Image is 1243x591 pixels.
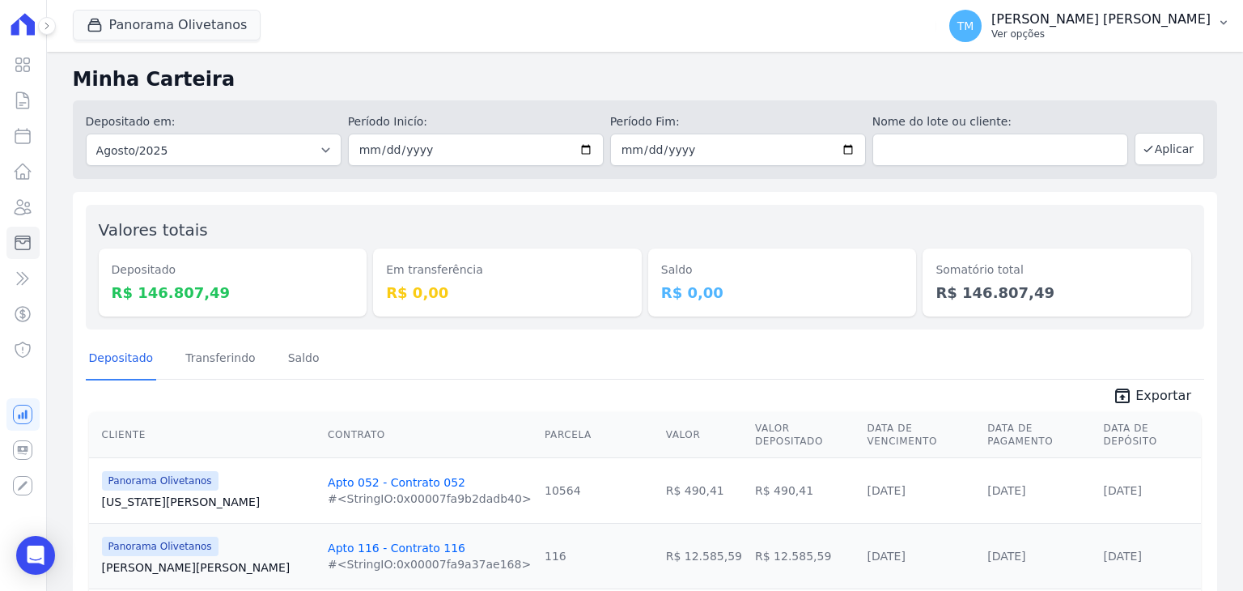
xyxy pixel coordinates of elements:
dd: R$ 146.807,49 [935,282,1178,304]
dd: R$ 146.807,49 [112,282,354,304]
label: Nome do lote ou cliente: [872,113,1128,130]
a: Saldo [285,338,323,381]
a: [US_STATE][PERSON_NAME] [102,494,315,510]
a: Depositado [86,338,157,381]
label: Período Inicío: [348,113,604,130]
a: Apto 116 - Contrato 116 [328,542,465,555]
a: [PERSON_NAME][PERSON_NAME] [102,559,315,576]
span: TM [957,20,974,32]
dt: Somatório total [935,261,1178,278]
a: 10564 [545,484,581,497]
button: Aplicar [1135,133,1204,165]
span: Exportar [1135,386,1191,406]
th: Parcela [538,412,660,458]
td: R$ 490,41 [749,457,861,523]
span: Panorama Olivetanos [102,537,218,556]
td: R$ 490,41 [660,457,749,523]
a: [DATE] [987,484,1025,497]
th: Valor Depositado [749,412,861,458]
dt: Saldo [661,261,904,278]
div: #<StringIO:0x00007fa9b2dadb40> [328,491,532,507]
dd: R$ 0,00 [661,282,904,304]
a: [DATE] [1104,484,1142,497]
td: R$ 12.585,59 [660,523,749,589]
a: 116 [545,550,566,563]
th: Cliente [89,412,321,458]
a: Transferindo [182,338,259,381]
th: Data de Pagamento [981,412,1097,458]
label: Depositado em: [86,115,176,128]
th: Contrato [321,412,538,458]
i: unarchive [1113,386,1132,406]
a: [DATE] [868,484,906,497]
dd: R$ 0,00 [386,282,629,304]
span: Panorama Olivetanos [102,471,218,491]
a: unarchive Exportar [1100,386,1204,409]
h2: Minha Carteira [73,65,1217,94]
label: Período Fim: [610,113,866,130]
div: Open Intercom Messenger [16,536,55,575]
p: [PERSON_NAME] [PERSON_NAME] [991,11,1211,28]
a: Apto 052 - Contrato 052 [328,476,465,489]
td: R$ 12.585,59 [749,523,861,589]
th: Data de Depósito [1097,412,1202,458]
a: [DATE] [868,550,906,563]
th: Data de Vencimento [861,412,982,458]
a: [DATE] [987,550,1025,563]
p: Ver opções [991,28,1211,40]
button: Panorama Olivetanos [73,10,261,40]
div: #<StringIO:0x00007fa9a37ae168> [328,556,531,572]
a: [DATE] [1104,550,1142,563]
button: TM [PERSON_NAME] [PERSON_NAME] Ver opções [936,3,1243,49]
label: Valores totais [99,220,208,240]
th: Valor [660,412,749,458]
dt: Em transferência [386,261,629,278]
dt: Depositado [112,261,354,278]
